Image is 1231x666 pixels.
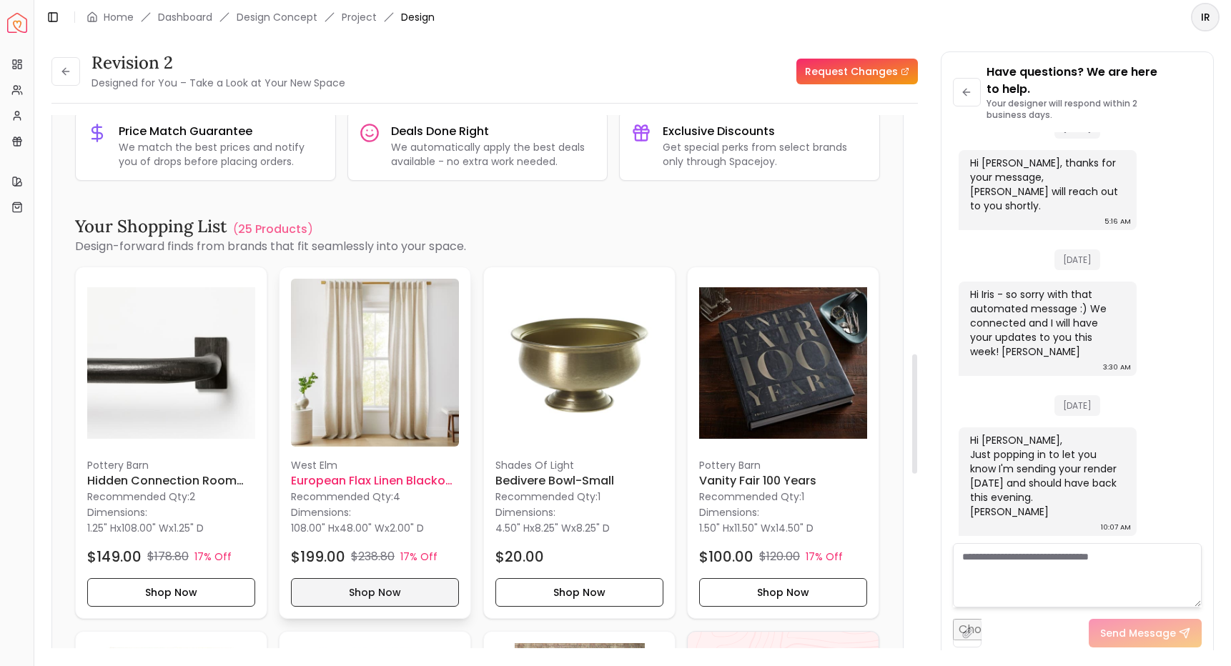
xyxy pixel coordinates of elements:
button: Shop Now [495,579,663,607]
p: $238.80 [351,549,395,566]
p: x x [87,522,204,536]
span: 108.00" W [122,522,169,536]
p: $178.80 [147,549,189,566]
a: Project [342,10,377,24]
span: 108.00" H [291,522,335,536]
p: Dimensions: [87,505,147,522]
a: Vanity Fair 100 Years imagePottery BarnVanity Fair 100 YearsRecommended Qty:1Dimensions:1.50" Hx1... [687,267,879,619]
h3: Price Match Guarantee [119,123,324,140]
a: European Flax Linen Blackout Curtain-108" imageWest ElmEuropean Flax Linen Blackout Curtain-108"R... [279,267,471,619]
small: Designed for You – Take a Look at Your New Space [92,76,345,90]
span: 11.50" W [734,522,771,536]
p: Your designer will respond within 2 business days. [987,98,1202,121]
span: IR [1192,4,1218,30]
p: Recommended Qty: 1 [699,490,867,505]
button: Shop Now [699,579,867,607]
p: Shades Of Light [495,459,663,473]
h3: Revision 2 [92,51,345,74]
img: Hidden Connection Room Darkening Curtain Rod 60-108 image [87,279,255,447]
span: 48.00" W [340,522,385,536]
p: Have questions? We are here to help. [987,64,1202,98]
img: Spacejoy Logo [7,13,27,33]
p: Pottery Barn [87,459,255,473]
h6: Vanity Fair 100 Years [699,473,867,490]
div: 5:16 AM [1104,214,1131,229]
span: [DATE] [1054,249,1100,270]
button: Shop Now [291,579,459,607]
span: 14.50" D [776,522,814,536]
h6: Hidden Connection Room Darkening Curtain Rod 60-108 [87,473,255,490]
div: Bedivere Bowl-Small [483,267,676,619]
span: [DATE] [1054,395,1100,416]
h6: Bedivere Bowl-Small [495,473,663,490]
div: Hi [PERSON_NAME], thanks for your message, [PERSON_NAME] will reach out to you shortly. [970,156,1122,213]
a: Hidden Connection Room Darkening Curtain Rod 60-108 imagePottery BarnHidden Connection Room Darke... [75,267,267,619]
p: Pottery Barn [699,459,867,473]
p: We match the best prices and notify you of drops before placing orders. [119,140,324,169]
h4: $20.00 [495,547,544,567]
div: Vanity Fair 100 Years [687,267,879,619]
p: Dimensions: [699,505,759,522]
span: 1.25" D [174,522,204,536]
p: We automatically apply the best deals available - no extra work needed. [391,140,596,169]
span: Design [401,10,435,24]
div: Hidden Connection Room Darkening Curtain Rod 60-108 [75,267,267,619]
h4: $149.00 [87,547,142,567]
a: Request Changes [796,59,918,84]
p: 17% Off [194,550,232,565]
p: West Elm [291,459,459,473]
span: 1.50" H [699,522,729,536]
img: European Flax Linen Blackout Curtain-108" image [291,279,459,447]
div: Hi Iris - so sorry with that automated message :) We connected and I will have your updates to yo... [970,287,1122,359]
a: (25 Products ) [233,221,313,238]
h3: Exclusive Discounts [663,123,868,140]
span: 4.50" H [495,522,530,536]
p: x x [291,522,424,536]
span: 1.25" H [87,522,117,536]
span: 8.25" D [576,522,610,536]
a: Dashboard [158,10,212,24]
nav: breadcrumb [86,10,435,24]
p: 17% Off [400,550,437,565]
p: Design-forward finds from brands that fit seamlessly into your space. [75,238,880,255]
p: Recommended Qty: 1 [495,490,663,505]
p: Dimensions: [495,505,555,522]
h6: European Flax Linen Blackout Curtain-108" [291,473,459,490]
div: 10:07 AM [1101,520,1131,535]
div: 3:30 AM [1103,360,1131,374]
div: Hi [PERSON_NAME], Just popping in to let you know I'm sending your render [DATE] and should have ... [970,433,1122,519]
a: Home [104,10,134,24]
a: Spacejoy [7,13,27,33]
img: Bedivere Bowl-Small image [495,279,663,447]
p: x x [699,522,814,536]
button: Shop Now [87,579,255,607]
h4: $100.00 [699,547,753,567]
h3: Your Shopping List [75,215,227,238]
p: 25 Products [238,221,307,238]
p: Recommended Qty: 2 [87,490,255,505]
p: Dimensions: [291,505,351,522]
span: 8.25" W [535,522,571,536]
p: 17% Off [806,550,843,565]
p: Recommended Qty: 4 [291,490,459,505]
div: European Flax Linen Blackout Curtain-108" [279,267,471,619]
button: IR [1191,3,1220,31]
p: $120.00 [759,549,800,566]
h3: Deals Done Right [391,123,596,140]
li: Design Concept [237,10,317,24]
h4: $199.00 [291,547,345,567]
p: Get special perks from select brands only through Spacejoy. [663,140,868,169]
a: Bedivere Bowl-Small imageShades Of LightBedivere Bowl-SmallRecommended Qty:1Dimensions:4.50" Hx8.... [483,267,676,619]
span: 2.00" D [390,522,424,536]
p: x x [495,522,610,536]
img: Vanity Fair 100 Years image [699,279,867,447]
